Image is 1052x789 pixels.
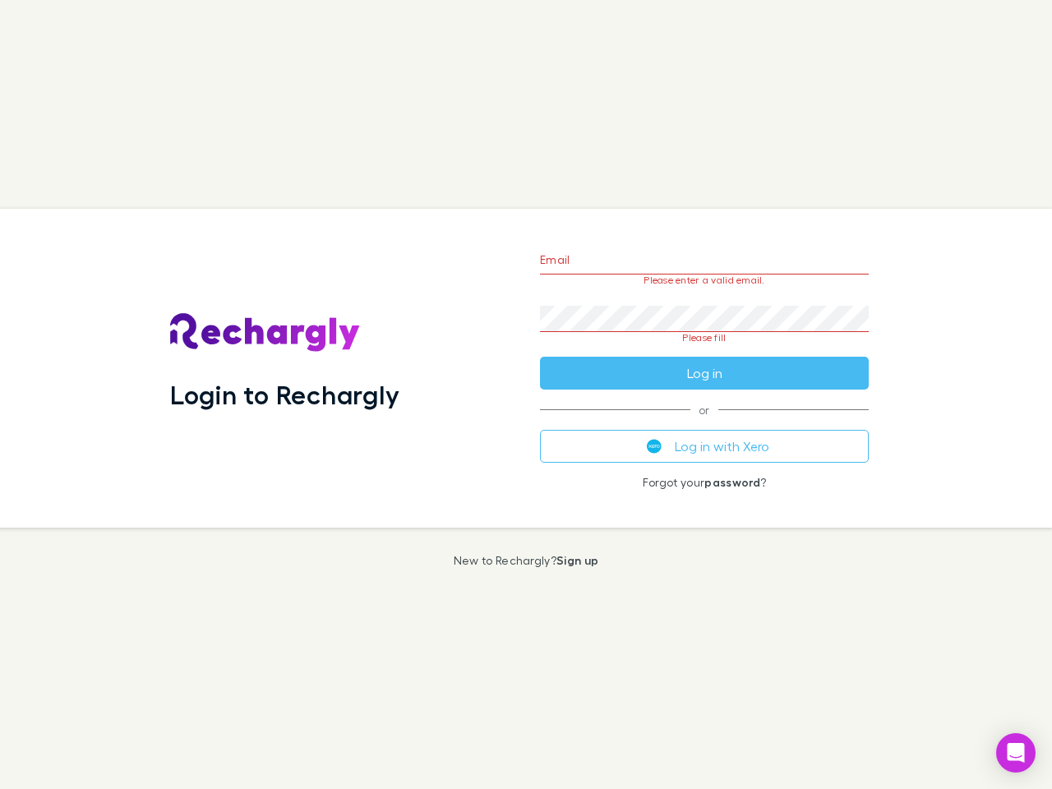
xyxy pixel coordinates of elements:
img: Xero's logo [647,439,662,454]
img: Rechargly's Logo [170,313,361,353]
button: Log in with Xero [540,430,869,463]
p: Please fill [540,332,869,344]
div: Open Intercom Messenger [996,733,1036,773]
h1: Login to Rechargly [170,379,399,410]
a: Sign up [556,553,598,567]
p: Forgot your ? [540,476,869,489]
span: or [540,409,869,410]
p: New to Rechargly? [454,554,599,567]
button: Log in [540,357,869,390]
p: Please enter a valid email. [540,275,869,286]
a: password [704,475,760,489]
